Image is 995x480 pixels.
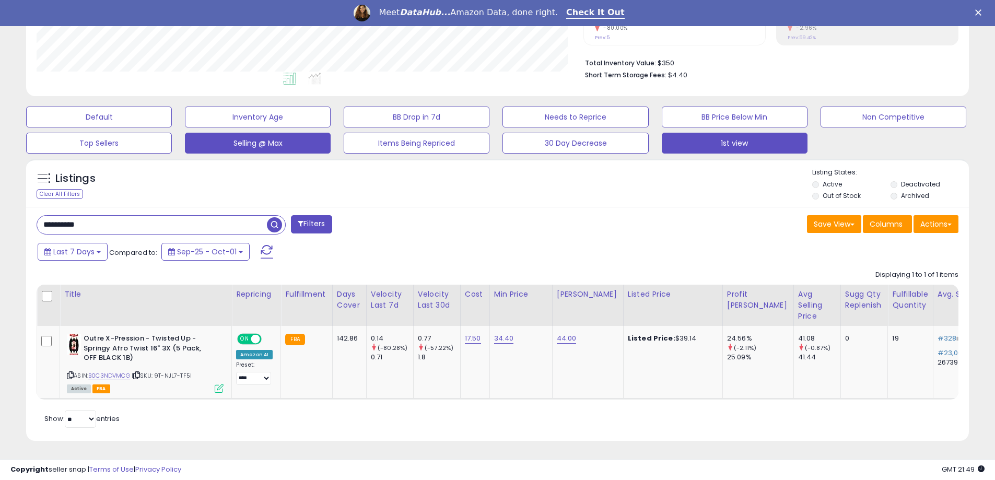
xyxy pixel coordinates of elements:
li: $350 [585,56,951,68]
button: Selling @ Max [185,133,331,154]
div: 41.44 [798,353,840,362]
b: Listed Price: [628,333,675,343]
a: Terms of Use [89,464,134,474]
span: Show: entries [44,414,120,424]
small: Prev: 59.42% [788,34,816,41]
button: BB Drop in 7d [344,107,489,127]
div: Amazon AI [236,350,273,359]
div: Days Cover [337,289,362,311]
div: Clear All Filters [37,189,83,199]
label: Out of Stock [823,191,861,200]
small: Prev: 5 [595,34,610,41]
button: 30 Day Decrease [502,133,648,154]
div: Fulfillable Quantity [892,289,928,311]
div: $39.14 [628,334,715,343]
div: Displaying 1 to 1 of 1 items [875,270,958,280]
b: Outre X-Pression - Twisted Up - Springy Afro Twist 16" 3X (5 Pack, OFF BLACK 1B) [84,334,210,366]
div: ASIN: [67,334,224,392]
div: Velocity Last 30d [418,289,456,311]
span: All listings currently available for purchase on Amazon [67,384,91,393]
span: | SKU: 9T-NJL7-TF5I [132,371,192,380]
button: Items Being Repriced [344,133,489,154]
a: Privacy Policy [135,464,181,474]
label: Deactivated [901,180,940,189]
small: -80.00% [600,24,628,32]
div: 24.56% [727,334,793,343]
a: 34.40 [494,333,514,344]
button: BB Price Below Min [662,107,807,127]
div: Min Price [494,289,548,300]
div: 19 [892,334,924,343]
span: $4.40 [668,70,687,80]
div: 142.86 [337,334,358,343]
span: Compared to: [109,248,157,257]
span: Columns [870,219,903,229]
div: seller snap | | [10,465,181,475]
button: Actions [914,215,958,233]
span: Last 7 Days [53,247,95,257]
a: 44.00 [557,333,577,344]
div: 0.71 [371,353,413,362]
th: Please note that this number is a calculation based on your required days of coverage and your ve... [840,285,888,326]
button: Save View [807,215,861,233]
small: FBA [285,334,305,345]
div: 0.14 [371,334,413,343]
button: Default [26,107,172,127]
div: Preset: [236,361,273,385]
a: Check It Out [566,7,625,19]
div: Sugg Qty Replenish [845,289,884,311]
button: Sep-25 - Oct-01 [161,243,250,261]
button: Non Competitive [821,107,966,127]
button: Inventory Age [185,107,331,127]
img: Profile image for Georgie [354,5,370,21]
div: 1.8 [418,353,460,362]
button: Columns [863,215,912,233]
span: Sep-25 - Oct-01 [177,247,237,257]
div: Profit [PERSON_NAME] [727,289,789,311]
button: Needs to Reprice [502,107,648,127]
button: Filters [291,215,332,233]
div: Title [64,289,227,300]
div: Meet Amazon Data, done right. [379,7,558,18]
span: ON [238,335,251,344]
span: #23,004 [938,348,967,358]
div: Fulfillment [285,289,327,300]
small: (-2.11%) [734,344,756,352]
i: DataHub... [400,7,450,17]
img: 51K650vgEWL._SL40_.jpg [67,334,81,355]
span: OFF [260,335,277,344]
div: Cost [465,289,485,300]
b: Short Term Storage Fees: [585,71,666,79]
button: 1st view [662,133,807,154]
div: Close [975,9,986,16]
span: #328 [938,333,957,343]
button: Last 7 Days [38,243,108,261]
div: Listed Price [628,289,718,300]
div: 0.77 [418,334,460,343]
label: Active [823,180,842,189]
small: (-0.87%) [805,344,830,352]
small: (-80.28%) [378,344,407,352]
div: Avg Selling Price [798,289,836,322]
a: 17.50 [465,333,481,344]
strong: Copyright [10,464,49,474]
div: Velocity Last 7d [371,289,409,311]
b: Total Inventory Value: [585,58,656,67]
span: 2025-10-9 21:49 GMT [942,464,985,474]
small: -2.96% [792,24,816,32]
div: 25.09% [727,353,793,362]
div: 0 [845,334,880,343]
p: Listing States: [812,168,969,178]
div: [PERSON_NAME] [557,289,619,300]
div: 41.08 [798,334,840,343]
div: Repricing [236,289,276,300]
h5: Listings [55,171,96,186]
button: Top Sellers [26,133,172,154]
a: B0C3NDVMCG [88,371,130,380]
label: Archived [901,191,929,200]
span: FBA [92,384,110,393]
small: (-57.22%) [425,344,453,352]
